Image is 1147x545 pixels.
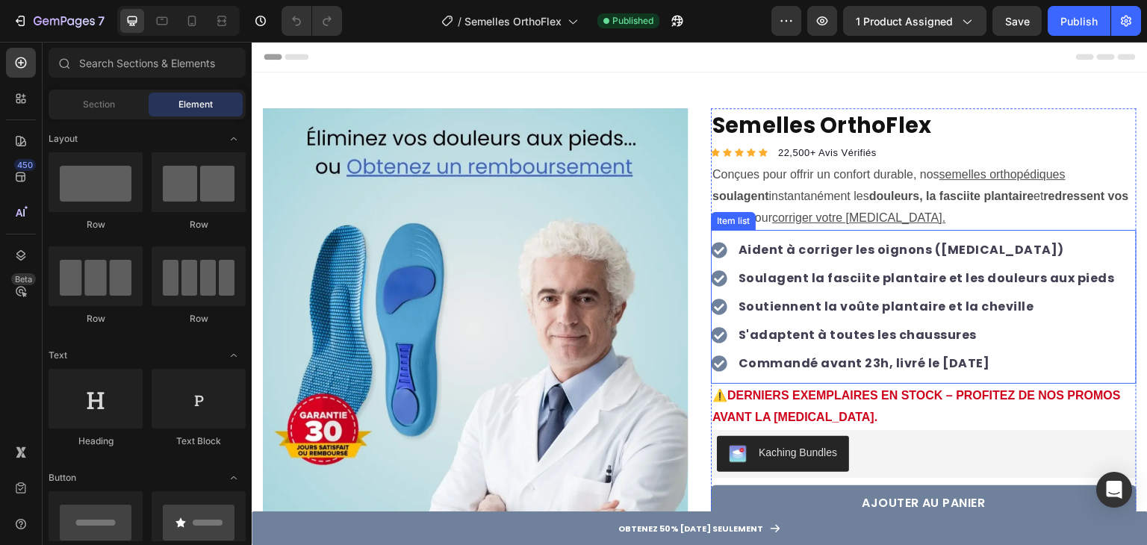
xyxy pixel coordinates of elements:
[1048,6,1110,36] button: Publish
[618,148,783,161] strong: douleurs, la fasciite plantaire
[610,452,734,470] div: AJOUTER AU PANIER
[462,172,501,186] div: Item list
[465,394,597,430] button: Kaching Bundles
[688,126,814,139] u: semelles orthopédiques
[49,48,246,78] input: Search Sections & Elements
[464,13,562,29] span: Semelles OrthoFlex
[367,481,512,493] span: OBTENEZ 50% [DATE] SEULEMENT
[487,256,783,273] strong: Soutiennent la voûte plantaire et la cheville
[252,42,1147,545] iframe: Design area
[14,159,36,171] div: 450
[152,312,246,326] div: Row
[11,273,36,285] div: Beta
[1096,472,1132,508] div: Open Intercom Messenger
[477,403,495,421] img: KachingBundles.png
[992,6,1042,36] button: Save
[461,148,517,161] strong: soulagent
[461,122,883,187] p: Conçues pour offrir un confort durable, nos instantanément les et pour
[461,347,869,381] strong: DERNIERS EXEMPLAIRES EN STOCK – PROFITEZ DE NOS PROMOS AVANT LA [MEDICAL_DATA].
[49,132,78,146] span: Layout
[856,13,953,29] span: 1 product assigned
[487,313,739,330] strong: Commandé avant 23h, livré le [DATE]
[222,466,246,490] span: Toggle open
[178,98,213,111] span: Element
[49,435,143,448] div: Heading
[487,228,863,245] strong: Soulagent la fasciite plantaire et les douleurs aux pieds
[282,6,342,36] div: Undo/Redo
[487,199,812,217] strong: Aident à corriger les oignons ([MEDICAL_DATA])
[520,169,694,182] u: corriger votre [MEDICAL_DATA].
[49,349,67,362] span: Text
[222,127,246,151] span: Toggle open
[49,218,143,231] div: Row
[843,6,986,36] button: 1 product assigned
[612,14,653,28] span: Published
[1005,15,1030,28] span: Save
[461,347,476,360] span: ⚠️
[98,12,105,30] p: 7
[6,6,111,36] button: 7
[1060,13,1098,29] div: Publish
[152,218,246,231] div: Row
[49,471,76,485] span: Button
[459,66,885,102] h1: Semelles OrthoFlex
[526,104,625,119] p: 22,500+ Avis Vérifiés
[487,284,725,302] strong: S'adaptent à toutes les chaussures
[222,343,246,367] span: Toggle open
[458,13,461,29] span: /
[461,148,877,182] strong: redressent vos orteils
[49,312,143,326] div: Row
[83,98,115,111] span: Section
[507,403,585,419] div: Kaching Bundles
[459,443,885,479] button: AJOUTER AU PANIER
[152,435,246,448] div: Text Block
